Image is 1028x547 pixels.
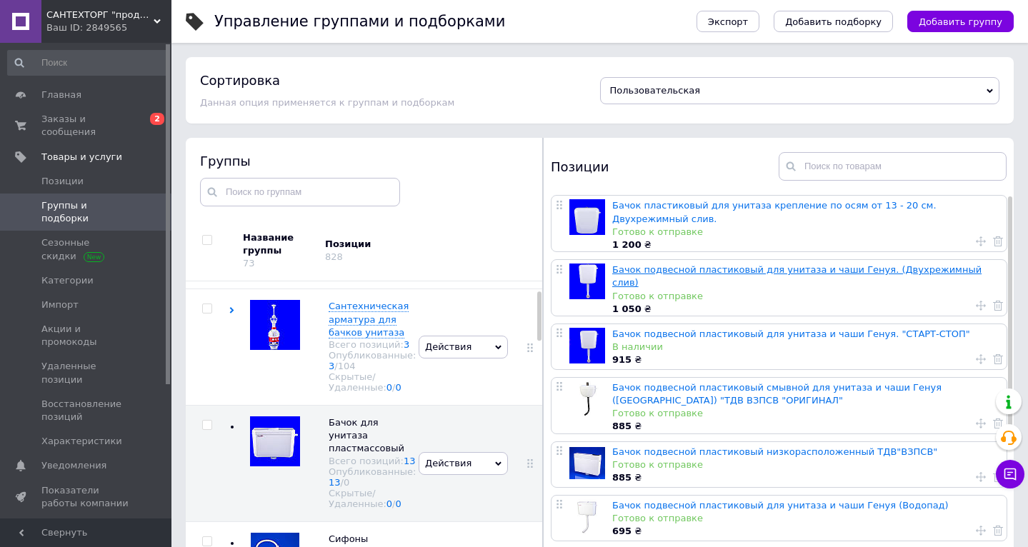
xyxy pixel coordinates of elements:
span: Добавить группу [919,16,1002,27]
a: 0 [386,382,392,393]
span: Уведомления [41,459,106,472]
a: Удалить товар [993,470,1003,483]
a: 0 [396,498,401,509]
b: 1 200 [612,239,642,250]
a: Удалить товар [993,416,1003,429]
div: Позиции [551,152,779,181]
div: Опубликованные: [329,350,416,371]
span: 2 [150,113,164,125]
span: Данная опция применяется к группам и подборкам [200,97,454,108]
span: Действия [425,458,471,468]
b: 915 [612,354,632,365]
div: Готово к отправке [612,290,999,303]
img: Сантехническая арматура для бачков унитаза [250,300,300,350]
span: Импорт [41,298,79,311]
a: Удалить товар [993,299,1003,312]
div: Опубликованные: [329,466,416,488]
div: Название группы [243,231,314,257]
div: Скрытые/Удаленные: [329,371,416,393]
input: Поиск по группам [200,178,400,206]
a: 3 [404,339,409,350]
button: Экспорт [697,11,759,32]
div: ₴ [612,420,999,433]
span: Категории [41,274,94,287]
div: ₴ [612,239,999,251]
span: Действия [425,341,471,352]
div: Группы [200,152,529,170]
span: Группы и подборки [41,199,132,225]
span: / [341,477,350,488]
div: Позиции [325,238,446,251]
div: 0 [344,477,349,488]
span: Заказы и сообщения [41,113,132,139]
div: 828 [325,251,343,262]
span: Позиции [41,175,84,188]
a: Удалить товар [993,235,1003,248]
input: Поиск [7,50,169,76]
div: 73 [243,258,255,269]
a: Бачок подвесной пластиковый для унитаза и чаши Генуя (Водопад) [612,500,949,511]
h1: Управление группами и подборками [214,13,505,30]
button: Добавить группу [907,11,1014,32]
span: Товары и услуги [41,151,122,164]
span: Характеристики [41,435,122,448]
div: ₴ [612,303,999,316]
span: / [392,382,401,393]
b: 1 050 [612,303,642,314]
div: 104 [338,361,356,371]
div: ₴ [612,471,999,484]
a: Бачок подвесной пластиковый для унитаза и чаши Генуя. (Двухрежимный слив) [612,264,982,288]
a: 13 [329,477,341,488]
div: Готово к отправке [612,226,999,239]
span: Восстановление позиций [41,398,132,423]
input: Поиск по товарам [779,152,1007,181]
span: / [392,498,401,509]
span: Бачок для унитаза пластмассовый [329,417,404,453]
span: Удаленные позиции [41,360,132,386]
a: Бачок подвесной пластиковый для унитаза и чаши Генуя. "СТАРТ-СТОП" [612,328,970,339]
div: Готово к отправке [612,458,999,471]
a: Бачок подвесной пластиковый низкорасположенный ТДВ"ВЗПСВ" [612,446,937,457]
button: Добавить подборку [774,11,893,32]
b: 885 [612,421,632,431]
span: Сантехническая арматура для бачков унитаза [329,301,409,337]
a: 0 [396,382,401,393]
b: 695 [612,526,632,536]
div: Готово к отправке [612,407,999,420]
div: Всего позиций: [329,339,416,350]
div: ₴ [612,525,999,538]
b: 885 [612,472,632,483]
span: / [334,361,355,371]
a: Удалить товар [993,523,1003,536]
div: Всего позиций: [329,456,416,466]
span: Добавить подборку [785,16,882,27]
span: Сезонные скидки [41,236,132,262]
div: Ваш ID: 2849565 [46,21,171,34]
span: Пользовательская [610,85,701,96]
img: Бачок для унитаза пластмассовый [250,416,300,466]
div: Готово к отправке [612,512,999,525]
a: 13 [404,456,416,466]
a: 3 [329,361,334,371]
span: Показатели работы компании [41,484,132,510]
span: Экспорт [708,16,748,27]
div: ₴ [612,353,999,366]
h4: Сортировка [200,73,280,88]
span: Акции и промокоды [41,323,132,348]
span: САНТЕХТОРГ "продажа сантехнических товаров" [46,9,154,21]
a: Бачок подвесной пластиковый смывной для унитаза и чаши Генуя ([GEOGRAPHIC_DATA]) "ТДВ ВЗПСВ "ОРИГ... [612,382,942,406]
a: 0 [386,498,392,509]
div: Скрытые/Удаленные: [329,488,416,509]
a: Удалить товар [993,353,1003,366]
a: Бачок пластиковый для унитаза крепление по осям от 13 - 20 см. Двухрежимный слив. [612,200,937,224]
span: Главная [41,89,81,101]
button: Чат с покупателем [996,460,1024,488]
div: В наличии [612,341,999,353]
